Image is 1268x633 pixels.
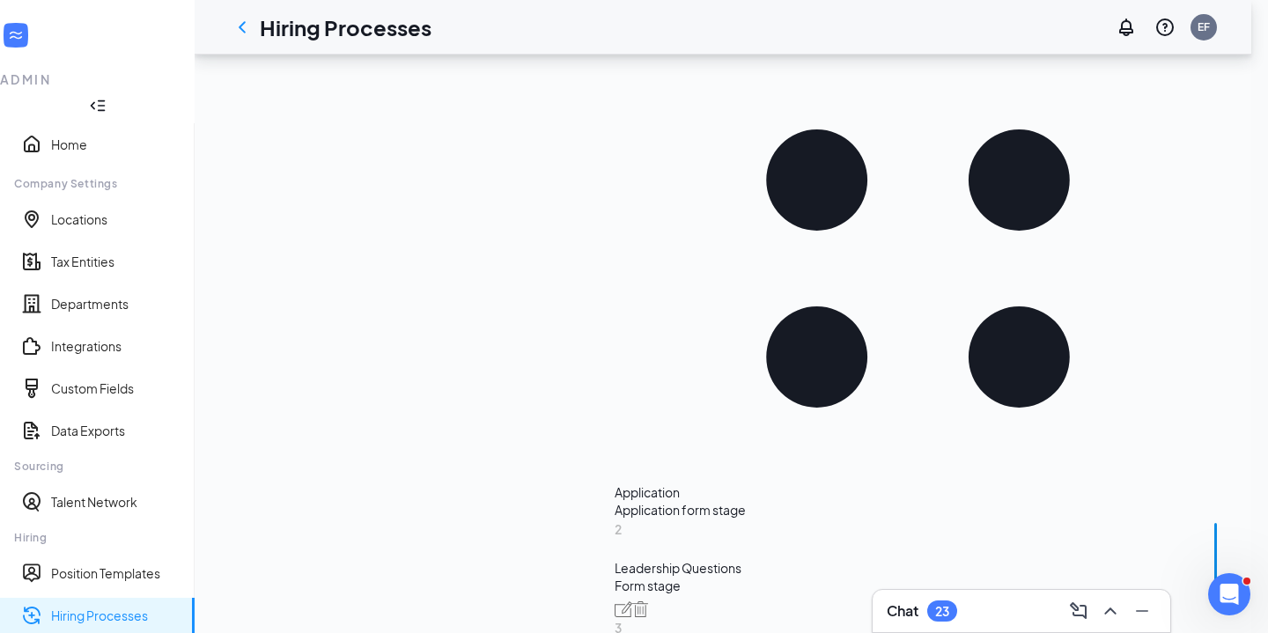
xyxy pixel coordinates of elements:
div: Sourcing [14,459,180,474]
div: Hiring [14,530,180,545]
svg: Notifications [1116,17,1137,38]
div: Company Settings [14,176,180,191]
svg: ChevronLeft [232,17,253,38]
a: Position Templates [51,564,181,582]
a: Custom Fields [51,379,181,397]
a: Data Exports [51,422,181,439]
div: Application [615,483,1221,501]
a: Integrations [51,337,181,355]
svg: Minimize [1132,600,1153,622]
svg: QuestionInfo [1154,17,1176,38]
button: Minimize [1128,597,1156,625]
iframe: Intercom live chat [1208,573,1250,615]
a: Talent Network [51,493,181,511]
div: Application form stage [615,501,1221,519]
a: Locations [51,210,181,228]
svg: Collapse [89,97,107,114]
a: Departments [51,295,181,313]
svg: ChevronUp [1100,600,1121,622]
h1: Hiring Processes [260,12,431,42]
button: ChevronUp [1096,597,1124,625]
svg: ComposeMessage [1068,600,1089,622]
svg: WorkstreamLogo [7,26,25,44]
a: Home [51,136,181,153]
h3: Chat [887,601,918,621]
button: ComposeMessage [1065,597,1093,625]
a: Tax Entities [51,253,181,270]
div: Leadership Questions [615,559,1221,577]
div: 23 [935,604,949,619]
a: Hiring Processes [51,607,181,624]
div: Form stage [615,577,1221,594]
span: 2 [615,519,1221,540]
div: EF [1198,19,1210,34]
